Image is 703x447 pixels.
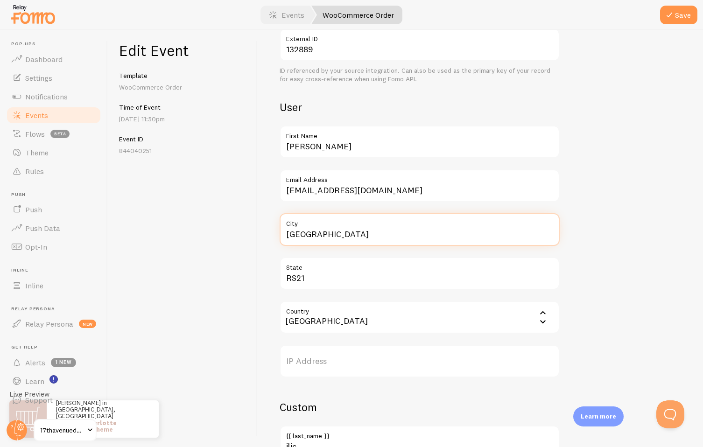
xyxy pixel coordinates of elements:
span: Pop-ups [11,41,102,47]
div: [GEOGRAPHIC_DATA] [280,301,373,334]
span: Settings [25,73,52,83]
span: Inline [25,281,43,290]
span: Dashboard [25,55,63,64]
span: beta [50,130,70,138]
span: Support [25,395,53,405]
label: First Name [280,126,560,141]
span: Push Data [25,223,60,233]
span: new [79,320,96,328]
span: Inline [11,267,102,273]
label: Email Address [280,169,560,185]
span: Push [25,205,42,214]
label: City [280,213,560,229]
span: 17thavenuedesigns [40,425,84,436]
a: Support [6,391,102,409]
span: Relay Persona [25,319,73,328]
a: Dashboard [6,50,102,69]
a: Learn [6,372,102,391]
h2: User [280,100,560,114]
span: Alerts [25,358,45,367]
h5: Time of Event [119,103,246,112]
label: External ID [280,28,560,44]
span: Get Help [11,344,102,350]
a: Push Data [6,219,102,237]
a: Alerts 1 new [6,353,102,372]
span: Notifications [25,92,68,101]
span: Flows [25,129,45,139]
p: WooCommerce Order [119,83,246,92]
span: 1 new [51,358,76,367]
a: Notifications [6,87,102,106]
a: Flows beta [6,125,102,143]
label: State [280,257,560,273]
p: [DATE] 11:50pm [119,114,246,124]
svg: <p>Watch New Feature Tutorials!</p> [49,375,58,384]
p: Learn more [581,412,616,421]
label: {{ last_name }} [280,426,560,441]
iframe: Help Scout Beacon - Open [656,400,684,428]
span: Theme [25,148,49,157]
a: Relay Persona new [6,314,102,333]
span: Push [11,192,102,198]
div: Learn more [573,406,624,426]
a: Theme [6,143,102,162]
a: Rules [6,162,102,181]
a: 17thavenuedesigns [34,419,97,441]
a: Inline [6,276,102,295]
span: Rules [25,167,44,176]
h5: Event ID [119,135,246,143]
img: fomo-relay-logo-orange.svg [10,2,56,26]
label: IP Address [280,345,560,377]
a: Opt-In [6,237,102,256]
span: Learn [25,377,44,386]
a: Events [6,106,102,125]
a: Push [6,200,102,219]
h1: Edit Event [119,41,246,60]
p: 844040251 [119,146,246,155]
span: Opt-In [25,242,47,251]
h5: Template [119,71,246,80]
h2: Custom [280,400,560,414]
a: Settings [6,69,102,87]
span: Events [25,111,48,120]
span: Relay Persona [11,306,102,312]
div: ID referenced by your source integration. Can also be used as the primary key of your record for ... [280,67,560,83]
